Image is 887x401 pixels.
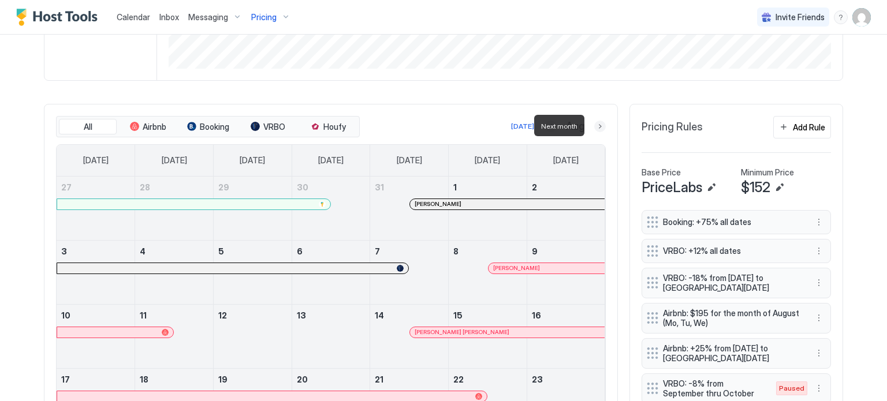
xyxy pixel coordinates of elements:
[663,343,800,363] span: Airbnb: +25% from [DATE] to [GEOGRAPHIC_DATA][DATE]
[135,177,214,241] td: July 28, 2025
[135,241,213,262] a: August 4, 2025
[218,182,229,192] span: 29
[119,119,177,135] button: Airbnb
[397,155,422,166] span: [DATE]
[812,381,826,395] div: menu
[415,200,461,208] span: [PERSON_NAME]
[57,305,135,326] a: August 10, 2025
[527,305,605,326] a: August 16, 2025
[218,310,227,320] span: 12
[370,177,448,198] a: July 31, 2025
[57,241,135,262] a: August 3, 2025
[140,374,148,384] span: 18
[553,155,579,166] span: [DATE]
[642,179,702,196] span: PriceLabs
[511,121,534,132] div: [DATE]
[117,12,150,22] span: Calendar
[188,12,228,23] span: Messaging
[741,167,794,178] span: Minimum Price
[370,240,449,304] td: August 7, 2025
[449,177,527,198] a: August 1, 2025
[292,241,370,262] a: August 6, 2025
[72,145,120,176] a: Sunday
[239,119,297,135] button: VRBO
[323,122,346,132] span: Houfy
[449,304,527,368] td: August 15, 2025
[135,304,214,368] td: August 11, 2025
[449,369,527,390] a: August 22, 2025
[140,182,150,192] span: 28
[61,182,72,192] span: 27
[297,182,308,192] span: 30
[453,310,463,320] span: 15
[663,308,800,328] span: Airbnb: $195 for the month of August (Mo, Tu, We)
[594,121,606,132] button: Next month
[370,369,448,390] a: August 21, 2025
[140,246,146,256] span: 4
[375,246,380,256] span: 7
[449,305,527,326] a: August 15, 2025
[776,12,825,23] span: Invite Friends
[773,181,787,194] button: Edit
[370,304,449,368] td: August 14, 2025
[642,167,681,178] span: Base Price
[251,12,277,23] span: Pricing
[415,200,600,208] div: [PERSON_NAME]
[705,181,718,194] button: Edit
[214,241,292,262] a: August 5, 2025
[812,311,826,325] button: More options
[307,145,355,176] a: Wednesday
[475,155,500,166] span: [DATE]
[318,155,344,166] span: [DATE]
[453,374,464,384] span: 22
[61,246,67,256] span: 3
[297,374,308,384] span: 20
[214,177,292,198] a: July 29, 2025
[370,177,449,241] td: July 31, 2025
[415,328,600,336] div: [PERSON_NAME] [PERSON_NAME]
[812,244,826,258] button: More options
[779,383,804,393] span: Paused
[117,11,150,23] a: Calendar
[375,182,384,192] span: 31
[812,276,826,290] button: More options
[812,311,826,325] div: menu
[375,310,384,320] span: 14
[292,240,370,304] td: August 6, 2025
[375,374,383,384] span: 21
[663,273,800,293] span: VRBO: -18% from [DATE] to [GEOGRAPHIC_DATA][DATE]
[812,381,826,395] button: More options
[57,177,135,241] td: July 27, 2025
[61,310,70,320] span: 10
[179,119,237,135] button: Booking
[852,8,871,27] div: User profile
[140,310,147,320] span: 11
[527,177,605,198] a: August 2, 2025
[812,215,826,229] div: menu
[532,246,538,256] span: 9
[297,246,303,256] span: 6
[159,11,179,23] a: Inbox
[61,374,70,384] span: 17
[812,346,826,360] div: menu
[449,177,527,241] td: August 1, 2025
[370,241,448,262] a: August 7, 2025
[162,155,187,166] span: [DATE]
[449,241,527,262] a: August 8, 2025
[57,369,135,390] a: August 17, 2025
[228,145,277,176] a: Tuesday
[292,369,370,390] a: August 20, 2025
[57,177,135,198] a: July 27, 2025
[370,305,448,326] a: August 14, 2025
[218,246,224,256] span: 5
[143,122,166,132] span: Airbnb
[493,264,540,272] span: [PERSON_NAME]
[57,304,135,368] td: August 10, 2025
[83,155,109,166] span: [DATE]
[218,374,228,384] span: 19
[150,145,199,176] a: Monday
[135,369,213,390] a: August 18, 2025
[663,246,800,256] span: VRBO: +12% all dates
[493,264,600,272] div: [PERSON_NAME]
[214,305,292,326] a: August 12, 2025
